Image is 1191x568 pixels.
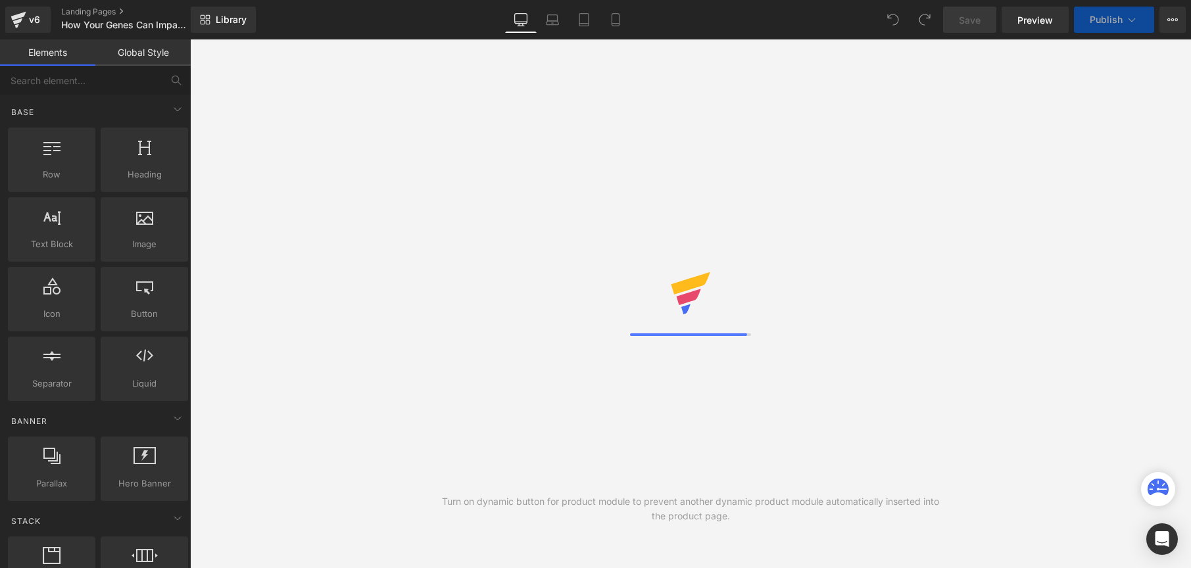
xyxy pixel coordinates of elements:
button: Publish [1074,7,1154,33]
span: Publish [1090,14,1123,25]
a: Desktop [505,7,537,33]
span: Row [12,168,91,181]
span: Image [105,237,184,251]
div: Open Intercom Messenger [1146,523,1178,555]
span: Hero Banner [105,477,184,490]
div: v6 [26,11,43,28]
div: Turn on dynamic button for product module to prevent another dynamic product module automatically... [441,494,941,523]
span: Button [105,307,184,321]
a: Laptop [537,7,568,33]
span: Text Block [12,237,91,251]
button: Redo [911,7,938,33]
a: Preview [1002,7,1069,33]
span: Liquid [105,377,184,390]
button: Undo [880,7,906,33]
span: Save [959,13,981,27]
span: Separator [12,377,91,390]
span: Icon [12,307,91,321]
span: How Your Genes Can Impact Your Health - Blood Sugar [61,20,187,30]
a: v6 [5,7,51,33]
span: Banner [10,415,49,427]
a: New Library [191,7,256,33]
span: Preview [1017,13,1053,27]
a: Global Style [95,39,191,66]
button: More [1159,7,1186,33]
span: Stack [10,515,42,527]
span: Base [10,106,36,118]
a: Landing Pages [61,7,212,17]
span: Parallax [12,477,91,490]
a: Tablet [568,7,600,33]
span: Heading [105,168,184,181]
a: Mobile [600,7,631,33]
span: Library [216,14,247,26]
